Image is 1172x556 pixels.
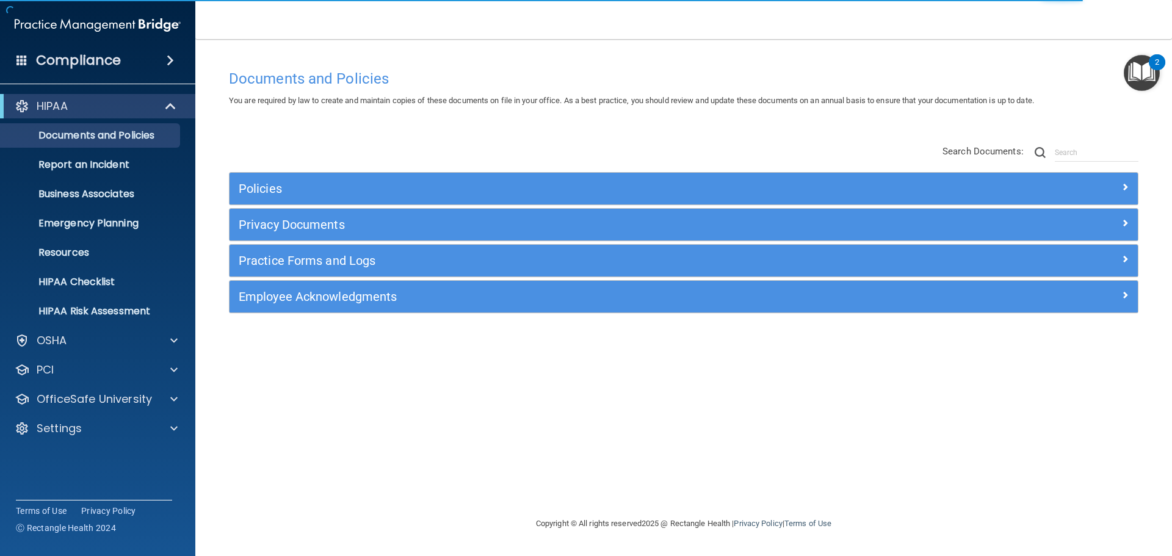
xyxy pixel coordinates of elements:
[81,505,136,517] a: Privacy Policy
[15,363,178,377] a: PCI
[15,13,181,37] img: PMB logo
[1055,143,1138,162] input: Search
[37,421,82,436] p: Settings
[461,504,906,543] div: Copyright © All rights reserved 2025 @ Rectangle Health | |
[8,276,175,288] p: HIPAA Checklist
[8,129,175,142] p: Documents and Policies
[8,159,175,171] p: Report an Incident
[229,71,1138,87] h4: Documents and Policies
[239,218,902,231] h5: Privacy Documents
[37,363,54,377] p: PCI
[8,188,175,200] p: Business Associates
[942,146,1024,157] span: Search Documents:
[239,179,1129,198] a: Policies
[16,522,116,534] span: Ⓒ Rectangle Health 2024
[239,215,1129,234] a: Privacy Documents
[1035,147,1046,158] img: ic-search.3b580494.png
[37,392,152,406] p: OfficeSafe University
[229,96,1034,105] span: You are required by law to create and maintain copies of these documents on file in your office. ...
[8,247,175,259] p: Resources
[239,287,1129,306] a: Employee Acknowledgments
[15,392,178,406] a: OfficeSafe University
[239,290,902,303] h5: Employee Acknowledgments
[15,333,178,348] a: OSHA
[239,182,902,195] h5: Policies
[16,505,67,517] a: Terms of Use
[37,99,68,114] p: HIPAA
[15,99,177,114] a: HIPAA
[1155,62,1159,78] div: 2
[8,305,175,317] p: HIPAA Risk Assessment
[239,254,902,267] h5: Practice Forms and Logs
[734,519,782,528] a: Privacy Policy
[15,421,178,436] a: Settings
[1124,55,1160,91] button: Open Resource Center, 2 new notifications
[961,469,1157,518] iframe: Drift Widget Chat Controller
[37,333,67,348] p: OSHA
[784,519,831,528] a: Terms of Use
[239,251,1129,270] a: Practice Forms and Logs
[8,217,175,229] p: Emergency Planning
[36,52,121,69] h4: Compliance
